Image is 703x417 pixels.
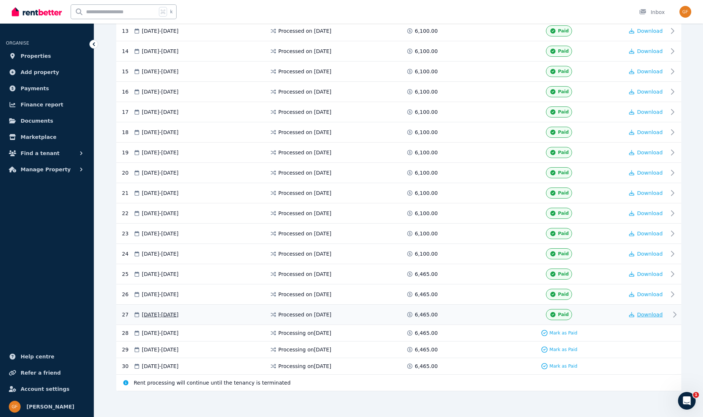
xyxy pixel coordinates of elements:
span: Download [637,69,663,74]
span: Processed on [DATE] [278,270,331,278]
span: [DATE] - [DATE] [142,311,179,318]
span: Download [637,48,663,54]
span: Refer a friend [21,368,61,377]
span: [DATE] - [DATE] [142,27,179,35]
span: [DATE] - [DATE] [142,270,179,278]
span: Paid [558,231,569,236]
span: 6,465.00 [415,311,438,318]
span: Marketplace [21,133,56,141]
span: Documents [21,116,53,125]
span: Manage Property [21,165,71,174]
span: Account settings [21,385,70,393]
a: Help centre [6,349,88,364]
span: Download [637,89,663,95]
img: Giora Friede [679,6,691,18]
span: Rent processing will continue until the tenancy is terminated [134,379,291,386]
span: Download [637,129,663,135]
span: 6,465.00 [415,291,438,298]
span: [DATE] - [DATE] [142,169,179,176]
a: Finance report [6,97,88,112]
button: Download [629,108,663,116]
a: Refer a friend [6,365,88,380]
button: Download [629,48,663,55]
span: Download [637,291,663,297]
span: Processed on [DATE] [278,311,331,318]
img: RentBetter [12,6,62,17]
span: Paid [558,170,569,176]
span: Download [637,170,663,176]
div: 18 [122,127,133,138]
span: [DATE] - [DATE] [142,108,179,116]
div: 16 [122,86,133,97]
div: 22 [122,208,133,219]
button: Download [629,210,663,217]
span: [DATE] - [DATE] [142,250,179,257]
span: Processed on [DATE] [278,149,331,156]
span: 6,100.00 [415,48,438,55]
span: [DATE] - [DATE] [142,88,179,95]
span: 6,100.00 [415,68,438,75]
span: 6,100.00 [415,230,438,237]
div: 28 [122,329,133,337]
span: 6,465.00 [415,362,438,370]
a: Documents [6,113,88,128]
div: 21 [122,188,133,199]
div: 14 [122,46,133,57]
span: 6,100.00 [415,88,438,95]
button: Find a tenant [6,146,88,161]
span: [DATE] - [DATE] [142,129,179,136]
span: Processed on [DATE] [278,27,331,35]
span: [DATE] - [DATE] [142,210,179,217]
div: 26 [122,289,133,300]
span: [DATE] - [DATE] [142,346,179,353]
span: 6,100.00 [415,210,438,217]
span: 6,465.00 [415,270,438,278]
span: Processing on [DATE] [278,346,331,353]
span: Download [637,28,663,34]
span: 1 [693,392,699,398]
span: Paid [558,312,569,318]
div: 19 [122,147,133,158]
span: Mark as Paid [550,363,578,369]
div: 27 [122,309,133,320]
button: Download [629,291,663,298]
span: Download [637,190,663,196]
span: Processed on [DATE] [278,291,331,298]
a: Add property [6,65,88,80]
span: 6,100.00 [415,189,438,197]
span: Download [637,210,663,216]
span: [PERSON_NAME] [26,402,74,411]
span: Paid [558,28,569,34]
div: 13 [122,25,133,36]
span: Processing on [DATE] [278,362,331,370]
span: Processed on [DATE] [278,250,331,257]
span: Download [637,312,663,318]
span: [DATE] - [DATE] [142,189,179,197]
span: Paid [558,271,569,277]
span: Processing on [DATE] [278,329,331,337]
span: Paid [558,129,569,135]
iframe: Intercom live chat [678,392,696,410]
div: 20 [122,167,133,178]
span: Help centre [21,352,54,361]
span: Processed on [DATE] [278,189,331,197]
button: Download [629,189,663,197]
span: 6,100.00 [415,149,438,156]
button: Download [629,250,663,257]
span: [DATE] - [DATE] [142,48,179,55]
div: 25 [122,269,133,280]
span: Paid [558,291,569,297]
span: Paid [558,109,569,115]
span: [DATE] - [DATE] [142,362,179,370]
button: Download [629,230,663,237]
span: Processed on [DATE] [278,108,331,116]
div: 17 [122,106,133,118]
span: Add property [21,68,59,77]
span: Paid [558,150,569,155]
a: Account settings [6,382,88,396]
span: Processed on [DATE] [278,68,331,75]
button: Download [629,129,663,136]
span: Paid [558,190,569,196]
span: 6,465.00 [415,346,438,353]
button: Download [629,27,663,35]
